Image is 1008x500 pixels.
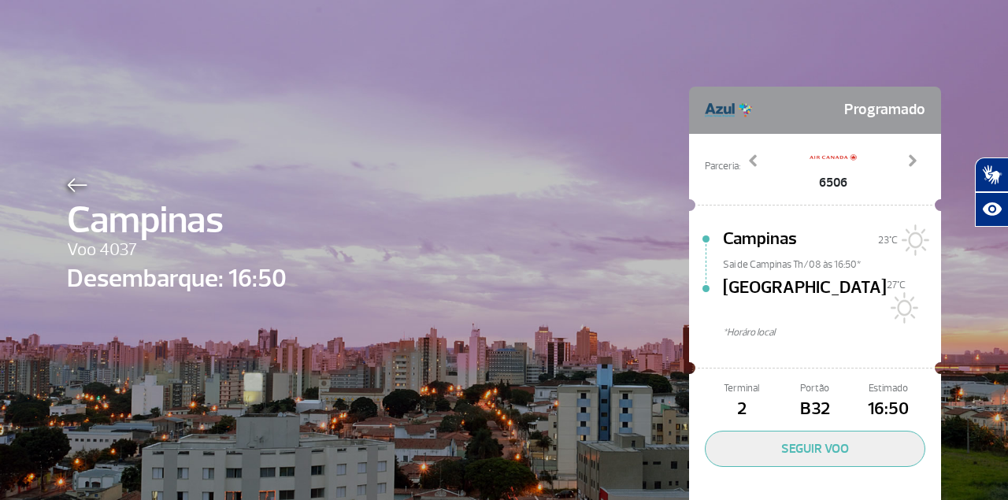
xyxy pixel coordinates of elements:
span: Estimado [852,381,925,396]
img: Sol [887,292,918,324]
span: Programado [844,94,925,126]
span: [GEOGRAPHIC_DATA] [723,275,887,325]
span: Desembarque: 16:50 [67,260,287,298]
span: 16:50 [852,396,925,423]
button: Abrir tradutor de língua de sinais. [975,157,1008,192]
span: 2 [705,396,778,423]
button: Abrir recursos assistivos. [975,192,1008,227]
span: B32 [778,396,851,423]
span: Terminal [705,381,778,396]
span: Voo 4037 [67,237,287,264]
span: 23°C [878,234,898,246]
button: SEGUIR VOO [705,431,925,467]
span: 6506 [810,173,857,192]
img: Sol [898,224,929,256]
span: 27°C [887,279,906,291]
div: Plugin de acessibilidade da Hand Talk. [975,157,1008,227]
span: Parceria: [705,159,740,174]
span: Portão [778,381,851,396]
span: *Horáro local [723,325,941,340]
span: Sai de Campinas Th/08 às 16:50* [723,257,941,269]
span: Campinas [723,226,797,257]
span: Campinas [67,192,287,249]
